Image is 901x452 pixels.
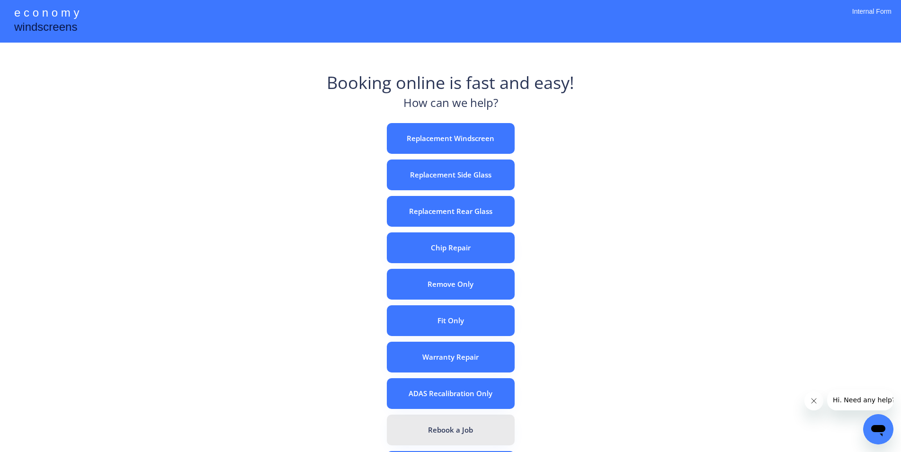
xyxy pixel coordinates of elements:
iframe: Close message [804,391,823,410]
span: Hi. Need any help? [6,7,68,14]
iframe: Message from company [827,390,893,410]
div: windscreens [14,19,77,37]
button: Rebook a Job [387,415,515,445]
div: How can we help? [403,95,498,116]
div: Internal Form [852,7,892,28]
button: Replacement Rear Glass [387,196,515,227]
button: Fit Only [387,305,515,336]
button: Replacement Side Glass [387,160,515,190]
div: e c o n o m y [14,5,79,23]
button: Remove Only [387,269,515,300]
button: Warranty Repair [387,342,515,372]
button: ADAS Recalibration Only [387,378,515,409]
button: Replacement Windscreen [387,123,515,154]
iframe: Button to launch messaging window [863,414,893,444]
button: Chip Repair [387,232,515,263]
div: Booking online is fast and easy! [327,71,574,95]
